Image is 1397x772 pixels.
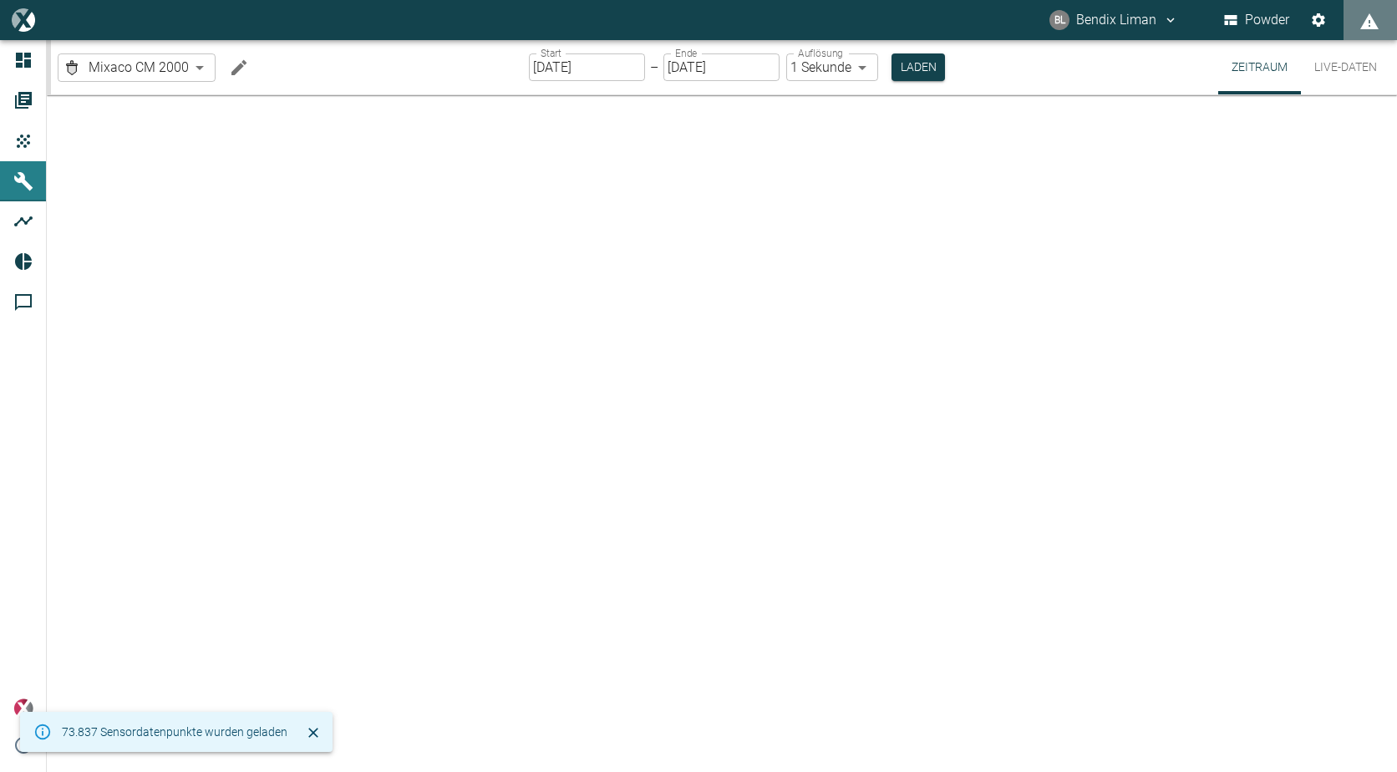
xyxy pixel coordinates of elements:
button: Schließen [301,720,326,745]
input: DD.MM.YYYY [663,53,780,81]
div: 1 Sekunde [786,53,878,81]
button: Powder [1221,5,1293,35]
img: Xplore Logo [13,698,33,719]
button: Einstellungen [1303,5,1333,35]
div: BL [1049,10,1069,30]
input: DD.MM.YYYY [529,53,645,81]
button: Machine bearbeiten [222,51,256,84]
p: – [650,58,658,77]
label: Ende [675,46,697,60]
button: Zeitraum [1218,40,1301,94]
button: bendix.liman@kansaihelios-cws.de [1047,5,1181,35]
img: logo [12,8,34,31]
a: Mixaco CM 2000 [62,58,189,78]
button: Live-Daten [1301,40,1390,94]
span: Mixaco CM 2000 [89,58,189,77]
label: Start [541,46,561,60]
label: Auflösung [798,46,843,60]
button: Laden [892,53,945,81]
div: 73.837 Sensordatenpunkte wurden geladen [62,717,287,747]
